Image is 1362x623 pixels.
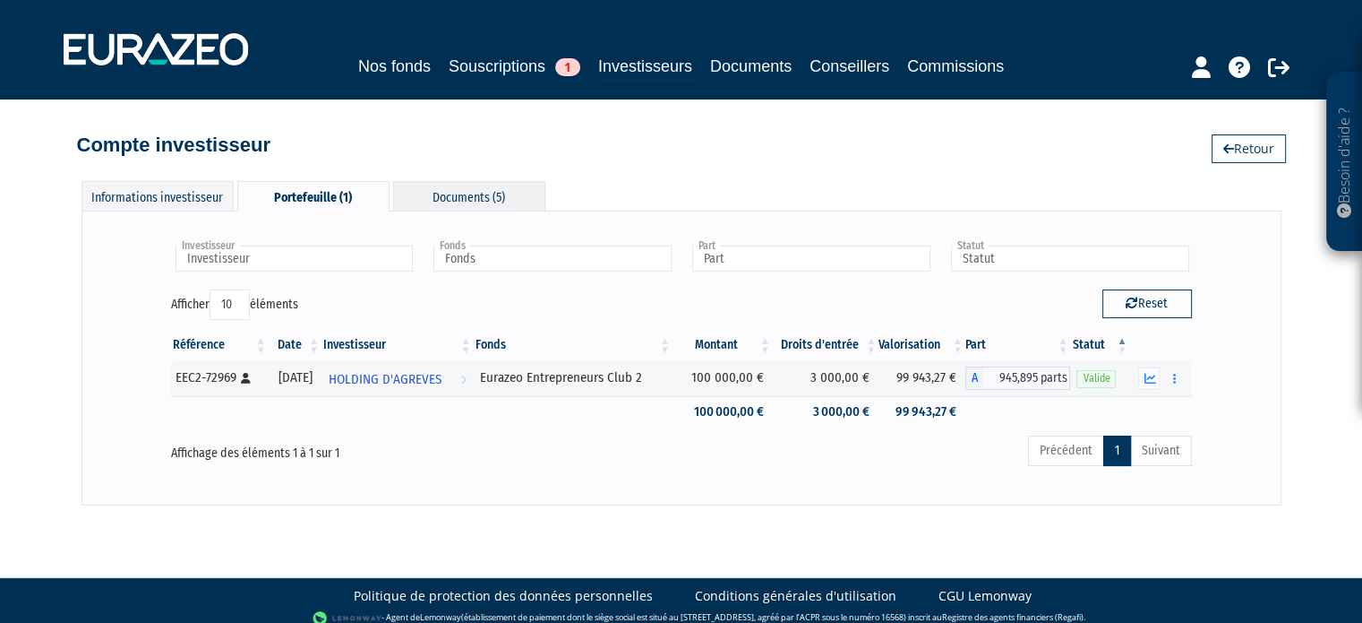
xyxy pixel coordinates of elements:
[878,360,965,396] td: 99 943,27 €
[878,330,965,360] th: Valorisation: activer pour trier la colonne par ordre croissant
[773,330,878,360] th: Droits d'entrée: activer pour trier la colonne par ordre croissant
[965,367,983,390] span: A
[965,330,1070,360] th: Part: activer pour trier la colonne par ordre croissant
[64,33,248,65] img: 1732889491-logotype_eurazeo_blanc_rvb.png
[171,330,269,360] th: Référence : activer pour trier la colonne par ordre croissant
[672,396,773,428] td: 100 000,00 €
[965,367,1070,390] div: A - Eurazeo Entrepreneurs Club 2
[773,396,878,428] td: 3 000,00 €
[1334,82,1355,243] p: Besoin d'aide ?
[329,363,441,396] span: HOLDING D'AGREVES
[269,330,321,360] th: Date: activer pour trier la colonne par ordre croissant
[176,368,262,387] div: EEC2-72969
[672,330,773,360] th: Montant: activer pour trier la colonne par ordre croissant
[809,54,889,79] a: Conseillers
[907,54,1004,79] a: Commissions
[1076,370,1116,387] span: Valide
[1102,290,1192,318] button: Reset
[171,290,298,320] label: Afficher éléments
[460,363,467,396] i: Voir l'investisseur
[81,181,234,211] div: Informations investisseur
[241,373,251,384] i: [Français] Personne physique
[672,360,773,396] td: 100 000,00 €
[480,368,666,387] div: Eurazeo Entrepreneurs Club 2
[321,360,474,396] a: HOLDING D'AGREVES
[275,368,315,387] div: [DATE]
[942,611,1084,623] a: Registre des agents financiers (Regafi)
[171,434,581,463] div: Affichage des éléments 1 à 1 sur 1
[420,611,461,623] a: Lemonway
[358,54,431,79] a: Nos fonds
[983,367,1070,390] span: 945,895 parts
[710,54,792,79] a: Documents
[598,54,692,82] a: Investisseurs
[237,181,390,212] div: Portefeuille (1)
[354,587,653,605] a: Politique de protection des données personnelles
[878,396,965,428] td: 99 943,27 €
[210,290,250,320] select: Afficheréléments
[474,330,672,360] th: Fonds: activer pour trier la colonne par ordre croissant
[393,181,545,211] div: Documents (5)
[1103,436,1131,466] a: 1
[1070,330,1129,360] th: Statut : activer pour trier la colonne par ordre d&eacute;croissant
[1212,134,1286,163] a: Retour
[695,587,896,605] a: Conditions générales d'utilisation
[449,54,580,79] a: Souscriptions1
[555,58,580,76] span: 1
[321,330,474,360] th: Investisseur: activer pour trier la colonne par ordre croissant
[773,360,878,396] td: 3 000,00 €
[938,587,1032,605] a: CGU Lemonway
[77,134,270,156] h4: Compte investisseur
